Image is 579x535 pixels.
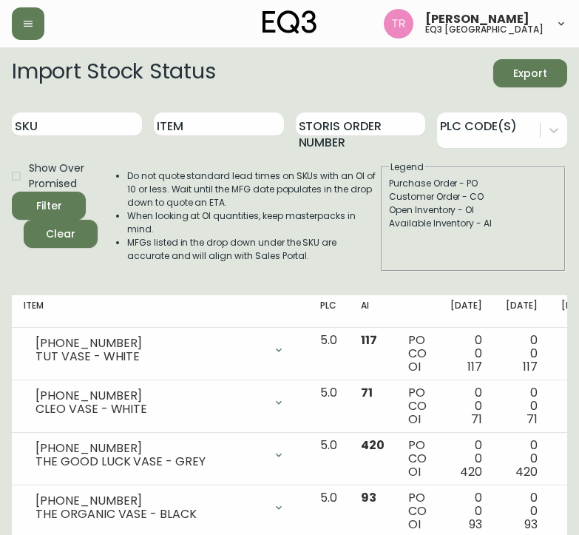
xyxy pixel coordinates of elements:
span: 71 [361,384,373,401]
span: OI [408,358,421,375]
span: 420 [515,463,538,480]
div: Filter [36,197,62,215]
button: Filter [12,192,86,220]
div: 0 0 [506,334,538,374]
td: 5.0 [308,433,349,485]
div: [PHONE_NUMBER] [35,389,264,403]
span: Clear [35,225,86,243]
span: 71 [471,411,482,428]
div: 0 0 [450,386,482,426]
div: Open Inventory - OI [389,203,558,217]
div: PO CO [408,491,427,531]
th: AI [349,295,396,328]
span: 93 [361,489,376,506]
div: Customer Order - CO [389,190,558,203]
span: Export [505,64,555,83]
span: OI [408,516,421,533]
li: When looking at OI quantities, keep masterpacks in mind. [127,209,379,236]
div: PO CO [408,386,427,426]
span: 420 [460,463,482,480]
li: Do not quote standard lead times on SKUs with an OI of 10 or less. Wait until the MFG date popula... [127,169,379,209]
div: CLEO VASE - WHITE [35,403,264,416]
th: [DATE] [494,295,549,328]
h5: eq3 [GEOGRAPHIC_DATA] [425,25,544,34]
div: 0 0 [506,439,538,479]
legend: Legend [389,161,425,174]
h2: Import Stock Status [12,59,215,87]
th: Item [12,295,308,328]
span: [PERSON_NAME] [425,13,529,25]
div: TUT VASE - WHITE [35,350,264,363]
div: [PHONE_NUMBER] [35,337,264,350]
div: Purchase Order - PO [389,177,558,190]
div: Available Inventory - AI [389,217,558,230]
div: PO CO [408,439,427,479]
button: Clear [24,220,98,248]
img: 214b9049a7c64896e5c13e8f38ff7a87 [384,9,413,38]
span: 117 [467,358,482,375]
td: 5.0 [308,328,349,380]
div: [PHONE_NUMBER]TUT VASE - WHITE [24,334,297,366]
button: Export [493,59,567,87]
span: Show Over Promised [29,161,86,192]
div: [PHONE_NUMBER] [35,442,264,455]
div: THE ORGANIC VASE - BLACK [35,508,264,521]
span: 93 [469,516,482,533]
td: 5.0 [308,380,349,433]
div: 0 0 [506,386,538,426]
div: [PHONE_NUMBER]THE GOOD LUCK VASE - GREY [24,439,297,471]
span: 117 [361,332,377,349]
span: OI [408,463,421,480]
th: PLC [308,295,349,328]
div: THE GOOD LUCK VASE - GREY [35,455,264,468]
div: [PHONE_NUMBER]THE ORGANIC VASE - BLACK [24,491,297,524]
div: PO CO [408,334,427,374]
img: logo [263,10,317,34]
span: 71 [526,411,538,428]
div: [PHONE_NUMBER]CLEO VASE - WHITE [24,386,297,419]
li: MFGs listed in the drop down under the SKU are accurate and will align with Sales Portal. [127,236,379,263]
span: OI [408,411,421,428]
div: 0 0 [450,491,482,531]
span: 420 [361,437,385,454]
div: 0 0 [506,491,538,531]
span: 93 [524,516,538,533]
div: [PHONE_NUMBER] [35,494,264,508]
div: 0 0 [450,439,482,479]
th: [DATE] [439,295,494,328]
div: 0 0 [450,334,482,374]
span: 117 [523,358,538,375]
